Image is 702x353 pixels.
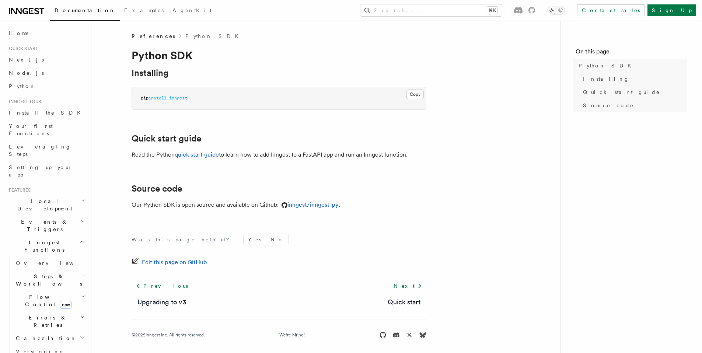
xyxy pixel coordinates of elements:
[16,260,92,266] span: Overview
[579,62,636,69] span: Python SDK
[13,290,87,311] button: Flow Controlnew
[185,32,243,40] a: Python SDK
[547,6,565,15] button: Toggle dark mode
[132,49,426,62] h1: Python SDK
[13,311,87,332] button: Errors & Retries
[9,110,85,116] span: Install the SDK
[580,99,687,112] a: Source code
[6,80,87,93] a: Python
[583,88,660,96] span: Quick start guide
[13,273,82,287] span: Steps & Workflows
[6,140,87,161] a: Leveraging Steps
[6,236,87,256] button: Inngest Functions
[6,195,87,215] button: Local Development
[60,301,72,309] span: new
[132,150,426,160] p: Read the Python to learn how to add Inngest to a FastAPI app and run an Inngest function.
[172,7,212,13] span: AgentKit
[6,53,87,66] a: Next.js
[577,4,645,16] a: Contact sales
[580,72,687,85] a: Installing
[9,164,72,178] span: Setting up your app
[6,66,87,80] a: Node.js
[6,215,87,236] button: Events & Triggers
[132,279,192,293] a: Previous
[6,106,87,119] a: Install the SDK
[175,151,219,158] a: quick start guide
[13,270,87,290] button: Steps & Workflows
[576,59,687,72] a: Python SDK
[9,144,71,157] span: Leveraging Steps
[9,70,44,76] span: Node.js
[266,234,288,245] button: No
[132,68,168,78] a: Installing
[360,4,502,16] button: Search...⌘K
[142,257,207,268] span: Edit this page on GitHub
[6,27,87,40] a: Home
[13,332,87,345] button: Cancellation
[647,4,696,16] a: Sign Up
[13,256,87,270] a: Overview
[169,95,187,101] span: inngest
[168,2,216,20] a: AgentKit
[6,161,87,181] a: Setting up your app
[487,7,497,14] kbd: ⌘K
[132,332,205,338] div: © 2025 Inngest Inc. All rights reserved.
[580,85,687,99] a: Quick start guide
[9,123,53,136] span: Your first Functions
[279,332,305,338] a: We're hiring!
[9,57,44,63] span: Next.js
[6,218,80,233] span: Events & Triggers
[149,95,167,101] span: install
[132,184,182,194] a: Source code
[120,2,168,20] a: Examples
[9,83,36,89] span: Python
[132,236,234,243] p: Was this page helpful?
[9,29,29,37] span: Home
[13,335,77,342] span: Cancellation
[55,7,115,13] span: Documentation
[389,279,426,293] a: Next
[406,90,424,99] button: Copy
[141,95,149,101] span: pip
[583,102,634,109] span: Source code
[132,200,426,210] p: Our Python SDK is open source and available on Github: .
[132,257,207,268] a: Edit this page on GitHub
[6,46,38,52] span: Quick start
[124,7,164,13] span: Examples
[6,239,80,254] span: Inngest Functions
[132,133,201,144] a: Quick start guide
[13,293,81,308] span: Flow Control
[13,314,80,329] span: Errors & Retries
[388,297,420,307] a: Quick start
[583,75,629,83] span: Installing
[6,99,41,105] span: Inngest tour
[6,198,80,212] span: Local Development
[576,47,687,59] h4: On this page
[132,32,175,40] span: References
[137,297,186,307] a: Upgrading to v3
[6,187,31,193] span: Features
[50,2,120,21] a: Documentation
[244,234,266,245] button: Yes
[279,201,339,208] a: inngest/inngest-py
[6,119,87,140] a: Your first Functions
